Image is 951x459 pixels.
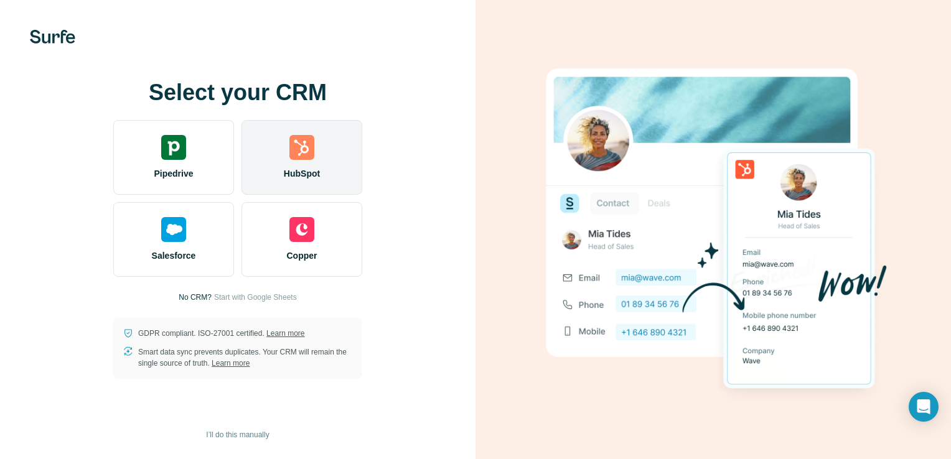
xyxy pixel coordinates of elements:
[161,217,186,242] img: salesforce's logo
[30,30,75,44] img: Surfe's logo
[206,429,269,440] span: I’ll do this manually
[214,292,297,303] button: Start with Google Sheets
[289,217,314,242] img: copper's logo
[287,249,317,262] span: Copper
[197,425,278,444] button: I’ll do this manually
[212,359,250,368] a: Learn more
[154,167,193,180] span: Pipedrive
[289,135,314,160] img: hubspot's logo
[138,346,352,369] p: Smart data sync prevents duplicates. Your CRM will remain the single source of truth.
[909,392,939,422] div: Open Intercom Messenger
[113,80,362,105] h1: Select your CRM
[179,292,212,303] p: No CRM?
[152,249,196,262] span: Salesforce
[266,329,304,338] a: Learn more
[284,167,320,180] span: HubSpot
[539,49,888,410] img: HUBSPOT image
[161,135,186,160] img: pipedrive's logo
[138,328,304,339] p: GDPR compliant. ISO-27001 certified.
